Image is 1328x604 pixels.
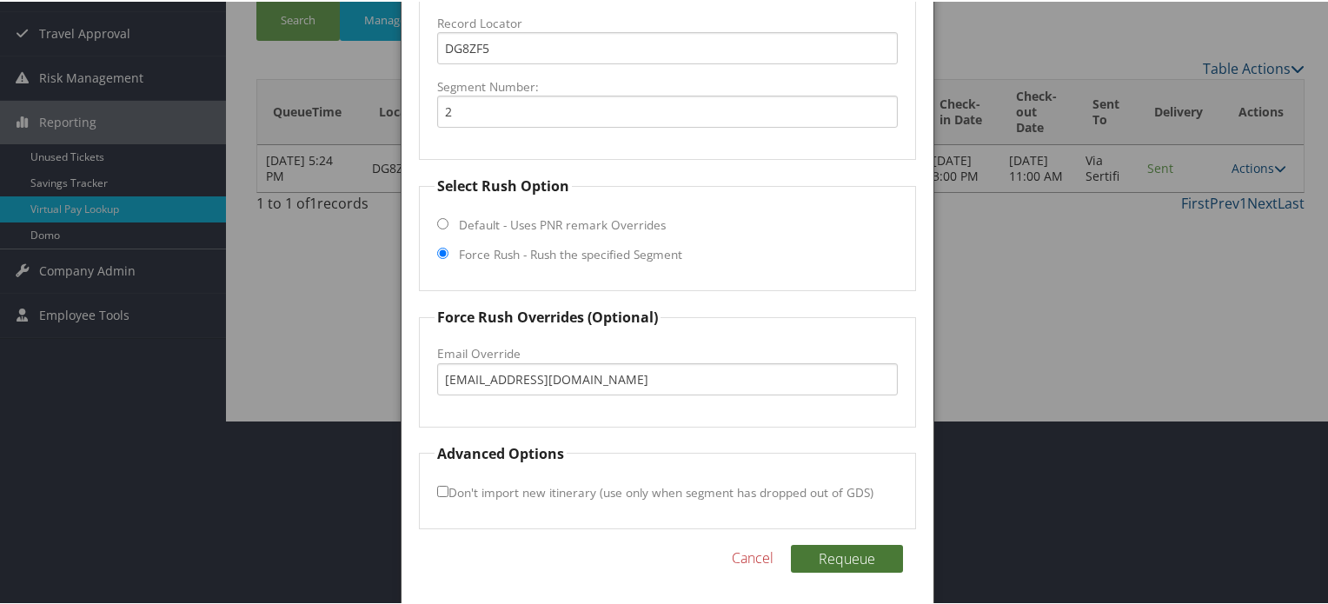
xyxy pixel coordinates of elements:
label: Force Rush - Rush the specified Segment [459,244,682,262]
legend: Advanced Options [435,441,567,462]
label: Email Override [437,343,898,361]
label: Record Locator [437,13,898,30]
button: Requeue [791,543,903,571]
label: Segment Number: [437,76,898,94]
label: Default - Uses PNR remark Overrides [459,215,666,232]
label: Don't import new itinerary (use only when segment has dropped out of GDS) [437,475,873,507]
legend: Select Rush Option [435,174,572,195]
legend: Force Rush Overrides (Optional) [435,305,661,326]
a: Cancel [732,546,774,567]
input: Don't import new itinerary (use only when segment has dropped out of GDS) [437,484,448,495]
